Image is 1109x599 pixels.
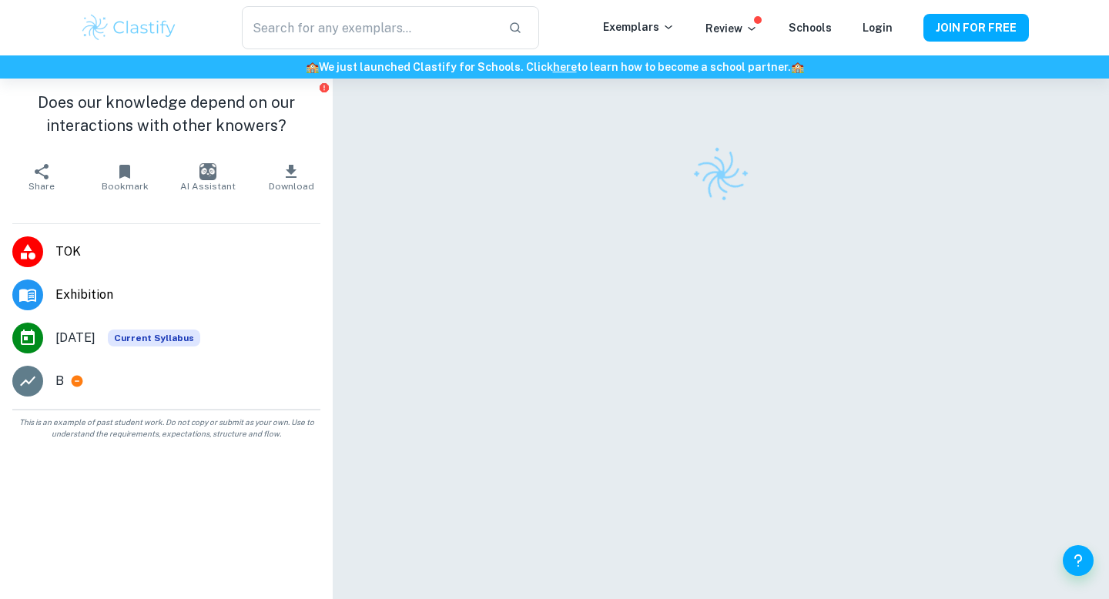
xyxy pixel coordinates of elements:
span: [DATE] [55,329,95,347]
p: Review [705,20,758,37]
button: AI Assistant [166,156,250,199]
span: Bookmark [102,181,149,192]
button: JOIN FOR FREE [923,14,1029,42]
span: Share [28,181,55,192]
a: Login [863,22,893,34]
button: Bookmark [83,156,166,199]
span: Exhibition [55,286,320,304]
button: Download [250,156,333,199]
img: Clastify logo [80,12,178,43]
div: This exemplar is based on the current syllabus. Feel free to refer to it for inspiration/ideas wh... [108,330,200,346]
span: Download [269,181,314,192]
span: 🏫 [791,61,804,73]
span: Current Syllabus [108,330,200,346]
span: TOK [55,243,320,261]
input: Search for any exemplars... [242,6,496,49]
a: Schools [789,22,832,34]
p: Exemplars [603,18,675,35]
span: AI Assistant [180,181,236,192]
span: This is an example of past student work. Do not copy or submit as your own. Use to understand the... [6,417,327,440]
p: B [55,372,64,390]
img: Clastify logo [683,137,759,213]
img: AI Assistant [199,163,216,180]
button: Help and Feedback [1063,545,1094,576]
a: here [553,61,577,73]
h1: Does our knowledge depend on our interactions with other knowers? [12,91,320,137]
span: 🏫 [306,61,319,73]
button: Report issue [318,82,330,93]
h6: We just launched Clastify for Schools. Click to learn how to become a school partner. [3,59,1106,75]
